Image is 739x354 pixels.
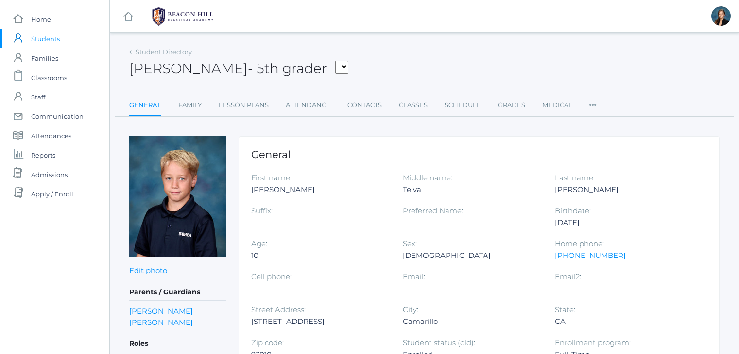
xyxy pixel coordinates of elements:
[251,184,388,195] div: [PERSON_NAME]
[555,272,581,281] label: Email2:
[555,338,631,347] label: Enrollment program:
[129,61,348,76] h2: [PERSON_NAME]
[129,136,226,257] img: Elliot Burke
[146,4,219,29] img: BHCALogos-05-308ed15e86a5a0abce9b8dd61676a3503ac9727e845dece92d48e8588c001991.png
[31,107,84,126] span: Communication
[251,173,292,182] label: First name:
[403,338,475,347] label: Student status (old):
[31,165,68,184] span: Admissions
[403,184,540,195] div: Teiva
[129,266,167,275] a: Edit photo
[403,316,540,327] div: Camarillo
[251,206,273,215] label: Suffix:
[251,149,707,160] h1: General
[251,250,388,261] div: 10
[555,316,692,327] div: CA
[711,6,731,26] div: Allison Smith
[286,96,330,115] a: Attendance
[347,96,382,115] a: Contacts
[498,96,525,115] a: Grades
[555,305,575,314] label: State:
[31,29,60,48] span: Students
[555,217,692,228] div: [DATE]
[555,173,595,182] label: Last name:
[129,96,161,116] a: General
[251,305,306,314] label: Street Address:
[251,316,388,327] div: [STREET_ADDRESS]
[31,87,45,107] span: Staff
[251,338,284,347] label: Zip code:
[403,305,418,314] label: City:
[31,10,51,29] span: Home
[403,239,417,248] label: Sex:
[542,96,572,115] a: Medical
[129,284,226,301] h5: Parents / Guardians
[403,206,463,215] label: Preferred Name:
[403,250,540,261] div: [DEMOGRAPHIC_DATA]
[555,239,604,248] label: Home phone:
[129,336,226,352] h5: Roles
[178,96,202,115] a: Family
[31,126,71,145] span: Attendances
[129,317,193,328] a: [PERSON_NAME]
[136,48,192,56] a: Student Directory
[403,272,425,281] label: Email:
[555,251,626,260] a: [PHONE_NUMBER]
[555,206,591,215] label: Birthdate:
[31,145,55,165] span: Reports
[31,184,73,204] span: Apply / Enroll
[248,60,327,77] span: - 5th grader
[31,48,58,68] span: Families
[251,272,292,281] label: Cell phone:
[31,68,67,87] span: Classrooms
[251,239,267,248] label: Age:
[399,96,428,115] a: Classes
[403,173,452,182] label: Middle name:
[445,96,481,115] a: Schedule
[555,184,692,195] div: [PERSON_NAME]
[219,96,269,115] a: Lesson Plans
[129,306,193,317] a: [PERSON_NAME]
